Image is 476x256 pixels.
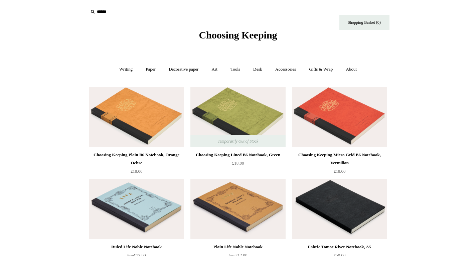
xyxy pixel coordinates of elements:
img: Choosing Keeping Lined B6 Notebook, Green [190,87,285,147]
img: Fabric Tomoe River Notebook, A5 [292,179,387,239]
a: Shopping Basket (0) [339,15,389,30]
a: Writing [113,61,139,78]
a: Paper [140,61,162,78]
a: Choosing Keeping Micro Grid B6 Notebook, Vermilion Choosing Keeping Micro Grid B6 Notebook, Vermi... [292,87,387,147]
a: Desk [247,61,268,78]
a: Decorative paper [163,61,204,78]
a: Fabric Tomoe River Notebook, A5 Fabric Tomoe River Notebook, A5 [292,179,387,239]
img: Choosing Keeping Plain B6 Notebook, Orange Ochre [89,87,184,147]
div: Choosing Keeping Lined B6 Notebook, Green [192,151,284,159]
a: Choosing Keeping Lined B6 Notebook, Green £18.00 [190,151,285,178]
span: £18.00 [131,169,143,174]
div: Plain Life Noble Notebook [192,243,284,251]
img: Choosing Keeping Micro Grid B6 Notebook, Vermilion [292,87,387,147]
img: Plain Life Noble Notebook [190,179,285,239]
img: Ruled Life Noble Notebook [89,179,184,239]
a: Art [206,61,223,78]
div: Ruled Life Noble Notebook [91,243,182,251]
a: Plain Life Noble Notebook Plain Life Noble Notebook [190,179,285,239]
a: Accessories [269,61,302,78]
span: £18.00 [334,169,346,174]
span: £18.00 [232,161,244,166]
a: Tools [224,61,246,78]
a: Choosing Keeping [199,35,277,39]
div: Fabric Tomoe River Notebook, A5 [294,243,385,251]
span: Temporarily Out of Stock [211,135,265,147]
a: About [340,61,363,78]
a: Choosing Keeping Micro Grid B6 Notebook, Vermilion £18.00 [292,151,387,178]
div: Choosing Keeping Micro Grid B6 Notebook, Vermilion [294,151,385,167]
div: Choosing Keeping Plain B6 Notebook, Orange Ochre [91,151,182,167]
a: Choosing Keeping Plain B6 Notebook, Orange Ochre £18.00 [89,151,184,178]
a: Gifts & Wrap [303,61,339,78]
span: Choosing Keeping [199,29,277,40]
a: Choosing Keeping Plain B6 Notebook, Orange Ochre Choosing Keeping Plain B6 Notebook, Orange Ochre [89,87,184,147]
a: Ruled Life Noble Notebook Ruled Life Noble Notebook [89,179,184,239]
a: Choosing Keeping Lined B6 Notebook, Green Choosing Keeping Lined B6 Notebook, Green Temporarily O... [190,87,285,147]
